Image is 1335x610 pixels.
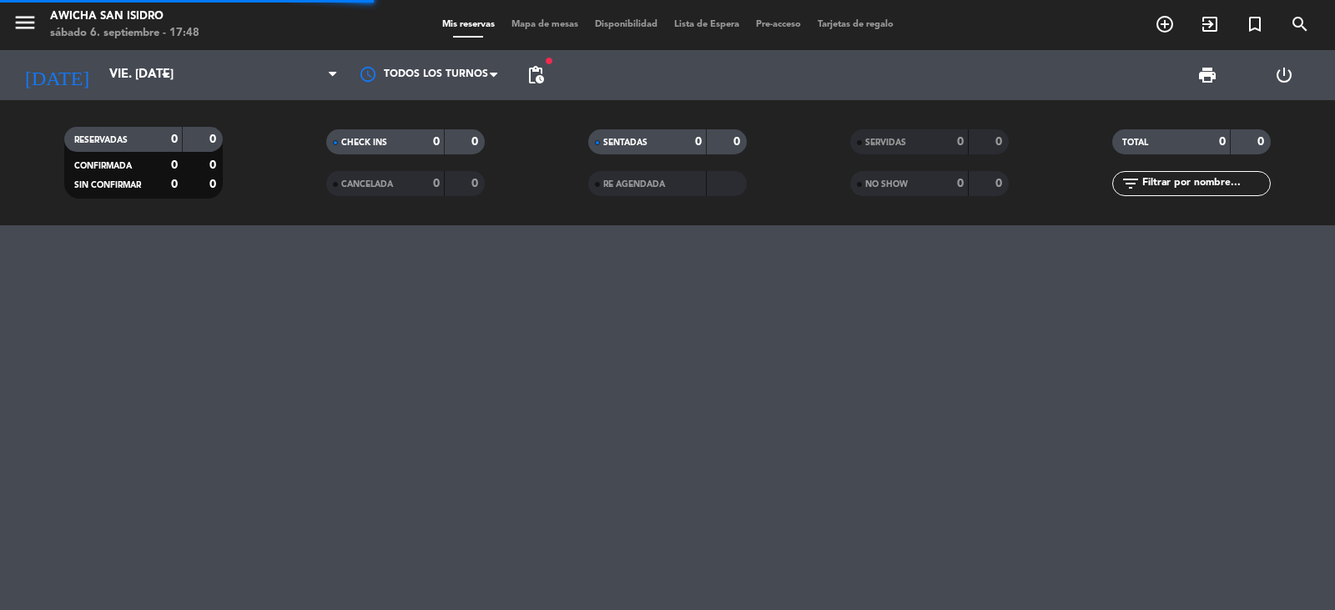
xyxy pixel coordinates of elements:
span: Lista de Espera [666,20,748,29]
span: RESERVADAS [74,136,128,144]
div: LOG OUT [1246,50,1322,100]
strong: 0 [171,179,178,190]
strong: 0 [957,136,964,148]
span: CANCELADA [341,180,393,189]
span: RE AGENDADA [603,180,665,189]
strong: 0 [209,159,219,171]
i: [DATE] [13,57,101,93]
strong: 0 [209,179,219,190]
i: exit_to_app [1200,14,1220,34]
i: power_settings_new [1274,65,1294,85]
strong: 0 [433,178,440,189]
strong: 0 [171,134,178,145]
i: arrow_drop_down [155,65,175,85]
strong: 0 [171,159,178,171]
strong: 0 [733,136,743,148]
strong: 0 [209,134,219,145]
strong: 0 [1219,136,1226,148]
span: Tarjetas de regalo [809,20,902,29]
span: SENTADAS [603,139,647,147]
strong: 0 [957,178,964,189]
strong: 0 [995,136,1005,148]
span: pending_actions [526,65,546,85]
span: print [1197,65,1217,85]
i: turned_in_not [1245,14,1265,34]
span: Disponibilidad [587,20,666,29]
span: Mis reservas [434,20,503,29]
div: sábado 6. septiembre - 17:48 [50,25,199,42]
span: CHECK INS [341,139,387,147]
span: SIN CONFIRMAR [74,181,141,189]
input: Filtrar por nombre... [1141,174,1270,193]
strong: 0 [695,136,702,148]
div: Awicha San Isidro [50,8,199,25]
span: NO SHOW [865,180,908,189]
span: CONFIRMADA [74,162,132,170]
button: menu [13,10,38,41]
i: search [1290,14,1310,34]
span: SERVIDAS [865,139,906,147]
span: TOTAL [1122,139,1148,147]
span: fiber_manual_record [544,56,554,66]
strong: 0 [471,178,481,189]
strong: 0 [433,136,440,148]
strong: 0 [1257,136,1267,148]
strong: 0 [995,178,1005,189]
i: menu [13,10,38,35]
i: add_circle_outline [1155,14,1175,34]
span: Mapa de mesas [503,20,587,29]
i: filter_list [1121,174,1141,194]
strong: 0 [471,136,481,148]
span: Pre-acceso [748,20,809,29]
